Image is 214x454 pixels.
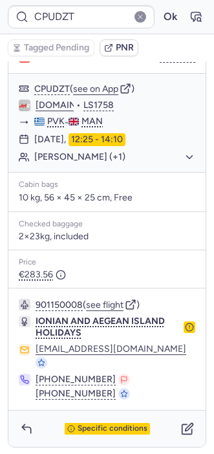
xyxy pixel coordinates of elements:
button: [PHONE_NUMBER] [36,374,116,385]
span: Tagged Pending [24,43,89,53]
div: ( ) [34,83,195,94]
p: 10 kg, 56 × 45 × 25 cm, Free [19,192,195,204]
div: [DATE], [34,133,125,146]
button: [PERSON_NAME] (+1) [34,151,195,163]
div: Cabin bags [19,180,195,189]
button: [EMAIL_ADDRESS][DOMAIN_NAME] [36,344,186,354]
div: Checked baggage [19,220,195,229]
span: 2×23kg, included [19,232,89,242]
span: PNR [116,43,134,53]
button: [PHONE_NUMBER] [36,388,116,400]
span: MAN [81,116,103,127]
input: PNR Reference [8,5,155,28]
a: [DOMAIN_NAME] [36,100,110,111]
button: 901150008 [36,300,83,310]
span: PVK [47,116,65,127]
div: Price [19,258,195,267]
button: see flight [86,300,123,310]
span: €283.56 [19,270,66,280]
div: - [34,116,195,128]
button: see on App [73,84,118,94]
button: CPUDZT [34,84,70,94]
button: Tagged Pending [8,39,94,56]
span: IONIAN AND AEGEAN ISLAND HOLIDAYS [36,316,165,338]
time: 12:25 - 14:10 [69,133,125,146]
button: PNR [100,39,138,56]
button: Specific conditions [42,423,172,435]
span: Specific conditions [78,424,147,433]
button: LS1758 [83,100,114,111]
div: ( ) [36,299,195,310]
figure: LS airline logo [19,100,30,111]
div: • [36,100,195,111]
button: Ok [160,6,180,27]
